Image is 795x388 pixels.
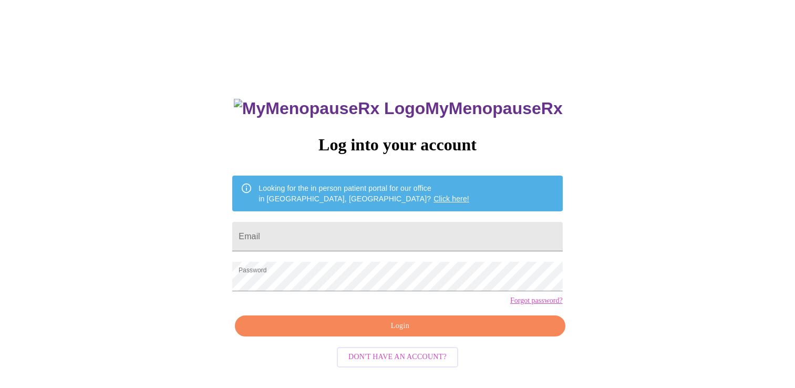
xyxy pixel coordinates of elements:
[234,99,563,118] h3: MyMenopauseRx
[259,179,469,208] div: Looking for the in person patient portal for our office in [GEOGRAPHIC_DATA], [GEOGRAPHIC_DATA]?
[348,351,447,364] span: Don't have an account?
[235,315,565,337] button: Login
[433,195,469,203] a: Click here!
[510,297,563,305] a: Forgot password?
[334,352,461,361] a: Don't have an account?
[234,99,425,118] img: MyMenopauseRx Logo
[232,135,562,155] h3: Log into your account
[247,320,553,333] span: Login
[337,347,458,367] button: Don't have an account?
